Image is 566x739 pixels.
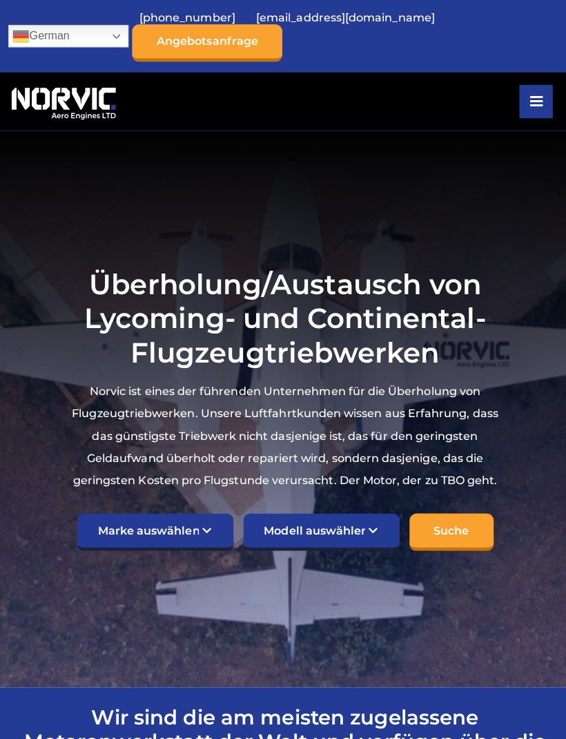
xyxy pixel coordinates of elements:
p: Norvic ist eines der führenden Unternehmen für die Überholung von Flugzeugtriebwerken. Unsere Luf... [64,378,502,488]
a: [PHONE_NUMBER] [131,1,240,35]
a: Angebotsanfrage [131,24,280,61]
a: German [8,25,128,47]
h1: Überholung/Austausch von Lycoming- und Continental-Flugzeugtriebwerken [64,265,502,367]
img: de [12,28,29,44]
a: [EMAIL_ADDRESS][DOMAIN_NAME] [247,1,438,35]
input: Suche [407,510,490,547]
img: Norvic Aero Engines-Logo [8,82,118,119]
